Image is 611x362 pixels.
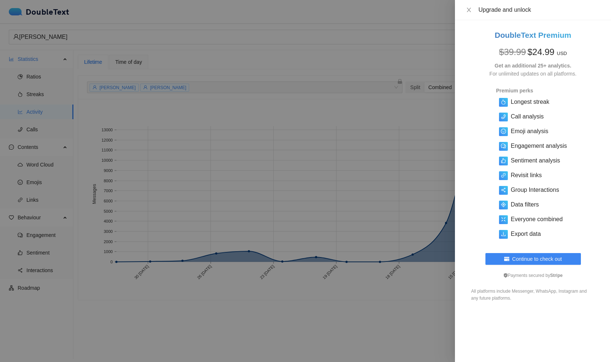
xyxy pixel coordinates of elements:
[489,71,576,77] span: For unlimited updates on all platforms.
[511,200,539,209] h5: Data filters
[499,47,526,57] span: $ 39.99
[511,156,560,165] h5: Sentiment analysis
[471,289,587,301] span: All platforms include Messenger, WhatsApp, Instagram and any future platforms.
[501,187,506,193] span: share-alt
[511,112,544,121] h5: Call analysis
[485,253,581,265] button: credit-cardContinue to check out
[501,143,506,149] span: comment
[501,129,506,134] span: smile
[464,7,474,14] button: Close
[501,158,506,163] span: like
[496,88,533,94] strong: Premium perks
[511,127,548,136] h5: Emoji analysis
[511,98,549,106] h5: Longest streak
[501,114,506,119] span: phone
[512,255,562,263] span: Continue to check out
[511,230,541,238] h5: Export data
[466,7,472,13] span: close
[501,99,506,105] span: fire
[511,171,542,180] h5: Revisit links
[501,217,506,222] span: fullscreen-exit
[478,6,602,14] div: Upgrade and unlock
[501,231,506,237] span: download
[503,273,508,278] span: safety-certificate
[511,186,559,194] h5: Group Interactions
[504,256,509,262] span: credit-card
[464,29,602,41] h2: DoubleText Premium
[511,215,563,224] h5: Everyone combined
[511,142,567,150] h5: Engagement analysis
[503,273,563,278] span: Payments secured by
[527,47,554,57] span: $ 24.99
[495,63,571,69] strong: Get an additional 25+ analytics.
[501,173,506,178] span: link
[550,273,563,278] b: Stripe
[557,51,567,56] span: USD
[501,202,506,207] span: aim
